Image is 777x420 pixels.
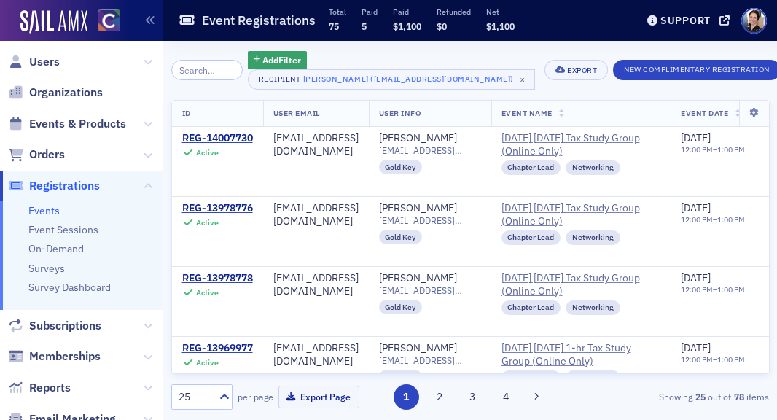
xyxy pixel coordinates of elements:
div: Support [660,14,711,27]
span: $0 [437,20,447,32]
span: October 2025 Wednesday Tax Study Group (Online Only) [501,202,661,227]
span: Events & Products [29,116,126,132]
div: REG-13978778 [182,272,253,285]
span: 75 [329,20,339,32]
div: – [681,355,745,365]
a: Memberships [8,349,101,365]
input: Search… [171,60,243,80]
button: Recipient[PERSON_NAME] ([EMAIL_ADDRESS][DOMAIN_NAME])× [248,69,535,90]
span: Add Filter [262,53,301,66]
strong: 78 [731,390,746,403]
a: [DATE] [DATE] Tax Study Group (Online Only) [501,202,661,227]
a: Users [8,54,60,70]
div: – [681,145,745,155]
p: Refunded [437,7,471,17]
span: [EMAIL_ADDRESS][DOMAIN_NAME] [379,215,481,226]
button: 4 [493,384,518,410]
a: [PERSON_NAME] [379,132,457,145]
span: Memberships [29,349,101,365]
div: Export [567,66,597,74]
div: – [681,285,745,295]
a: View Homepage [87,9,120,34]
p: Paid [393,7,421,17]
div: Networking [566,300,620,315]
button: Export [544,60,608,80]
div: Active [196,358,219,367]
div: [EMAIL_ADDRESS][DOMAIN_NAME] [273,272,359,297]
p: Total [329,7,346,17]
a: Subscriptions [8,318,101,334]
div: 25 [179,389,211,405]
div: Networking [566,230,620,245]
p: Net [486,7,515,17]
a: On-Demand [28,242,84,255]
span: Orders [29,147,65,163]
span: User Info [379,108,421,118]
img: SailAMX [20,10,87,34]
span: $1,100 [393,20,421,32]
time: 1:00 PM [717,214,745,225]
div: Chapter Lead [501,370,561,385]
div: Chapter Lead [501,300,561,315]
time: 12:00 PM [681,144,713,155]
span: Organizations [29,85,103,101]
span: × [516,73,529,86]
span: Profile [741,8,767,34]
span: ID [182,108,191,118]
span: Subscriptions [29,318,101,334]
span: September 2025 Wednesday 1-hr Tax Study Group (Online Only) [501,342,661,367]
span: December 2025 Wednesday Tax Study Group (Online Only) [501,132,661,157]
div: Networking [566,160,620,175]
time: 1:00 PM [717,284,745,295]
strong: 25 [692,390,708,403]
h1: Event Registrations [202,12,316,29]
a: [DATE] [DATE] Tax Study Group (Online Only) [501,132,661,157]
span: $1,100 [486,20,515,32]
div: REG-14007730 [182,132,253,145]
div: Networking [566,370,620,385]
a: REG-13978776 [182,202,253,215]
span: [DATE] [681,131,711,144]
a: Orders [8,147,65,163]
div: [PERSON_NAME] ([EMAIL_ADDRESS][DOMAIN_NAME]) [303,71,514,86]
a: Events & Products [8,116,126,132]
a: Survey Dashboard [28,281,111,294]
a: Registrations [8,178,100,194]
span: November 2025 Wednesday Tax Study Group (Online Only) [501,272,661,297]
span: 5 [362,20,367,32]
a: [DATE] [DATE] 1-hr Tax Study Group (Online Only) [501,342,661,367]
span: Event Name [501,108,553,118]
span: Reports [29,380,71,396]
span: Registrations [29,178,100,194]
a: [PERSON_NAME] [379,272,457,285]
div: Chapter Lead [501,230,561,245]
a: Surveys [28,262,65,275]
span: [DATE] [681,271,711,284]
div: [EMAIL_ADDRESS][DOMAIN_NAME] [273,342,359,367]
div: Gold Key [379,230,423,244]
time: 1:00 PM [717,354,745,365]
div: Active [196,218,219,227]
div: Recipient [259,74,301,84]
span: [DATE] [681,201,711,214]
span: [EMAIL_ADDRESS][DOMAIN_NAME] [379,355,481,366]
p: Paid [362,7,378,17]
a: Events [28,204,60,217]
div: Gold Key [379,370,423,384]
a: [PERSON_NAME] [379,202,457,215]
time: 12:00 PM [681,284,713,295]
a: Reports [8,380,71,396]
div: Gold Key [379,300,423,314]
div: [EMAIL_ADDRESS][DOMAIN_NAME] [273,202,359,227]
a: REG-13969977 [182,342,253,355]
time: 1:00 PM [717,144,745,155]
div: Gold Key [379,160,423,174]
a: [PERSON_NAME] [379,342,457,355]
